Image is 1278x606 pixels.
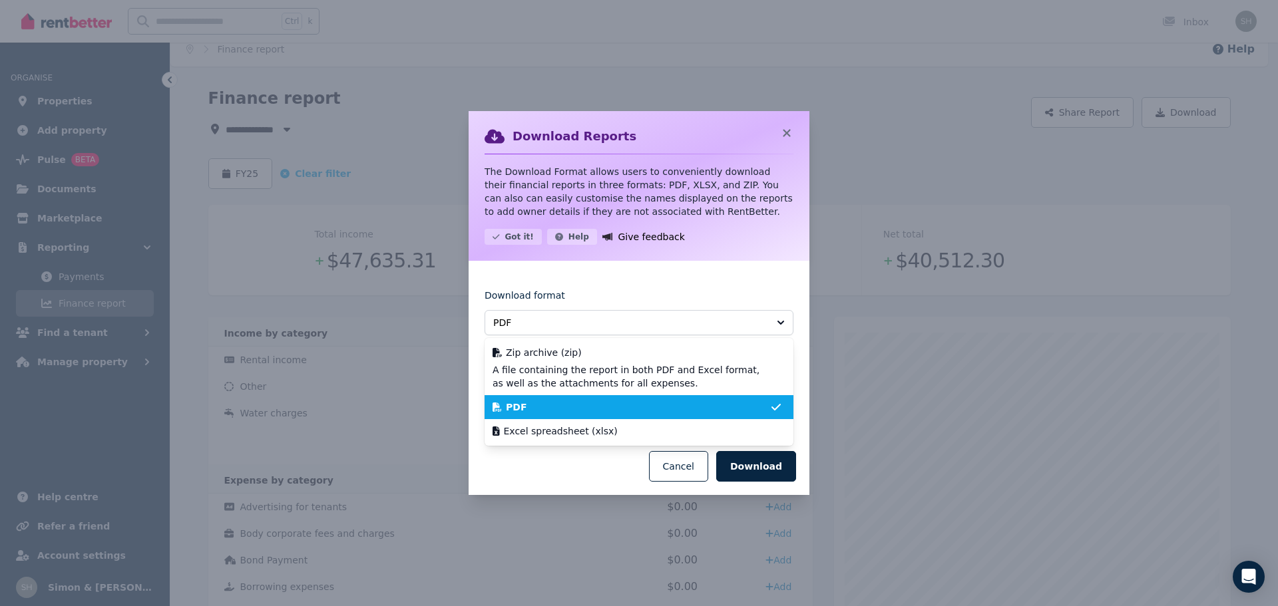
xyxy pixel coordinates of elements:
span: Zip archive (zip) [506,346,582,359]
button: PDF [485,310,793,335]
button: Download [716,451,796,482]
button: Got it! [485,229,542,245]
label: Download format [485,289,565,310]
span: PDF [506,400,527,414]
span: Excel spreadsheet (xlsx) [504,424,618,438]
p: The Download Format allows users to conveniently download their financial reports in three format... [485,165,793,218]
ul: PDF [485,338,793,446]
button: Help [547,229,597,245]
span: A file containing the report in both PDF and Excel format, as well as the attachments for all exp... [493,363,769,390]
a: Give feedback [602,229,685,245]
span: PDF [493,316,766,329]
h2: Download Reports [513,127,636,146]
button: Cancel [649,451,708,482]
div: Open Intercom Messenger [1233,561,1265,593]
